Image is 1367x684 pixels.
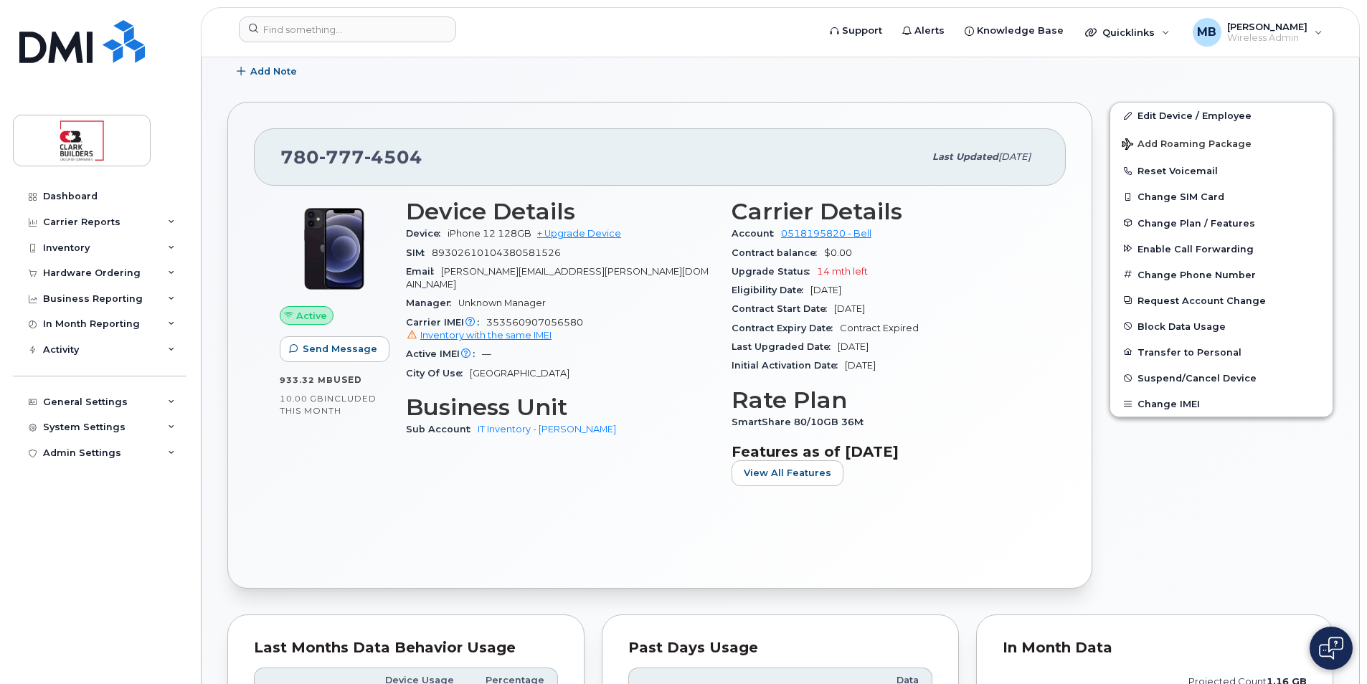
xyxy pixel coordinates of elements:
[744,466,831,480] span: View All Features
[892,16,955,45] a: Alerts
[1102,27,1155,38] span: Quicklinks
[732,341,838,352] span: Last Upgraded Date
[482,348,491,359] span: —
[1183,18,1333,47] div: Matthew Buttrey
[1110,391,1333,417] button: Change IMEI
[537,228,621,239] a: + Upgrade Device
[291,206,377,292] img: iPhone_12.jpg
[732,443,1040,460] h3: Features as of [DATE]
[840,323,919,333] span: Contract Expired
[732,387,1040,413] h3: Rate Plan
[334,374,362,385] span: used
[1110,365,1333,391] button: Suspend/Cancel Device
[1137,243,1254,254] span: Enable Call Forwarding
[732,199,1040,224] h3: Carrier Details
[1137,217,1255,228] span: Change Plan / Features
[955,16,1074,45] a: Knowledge Base
[838,341,869,352] span: [DATE]
[1110,262,1333,288] button: Change Phone Number
[1110,313,1333,339] button: Block Data Usage
[834,303,865,314] span: [DATE]
[227,59,309,85] button: Add Note
[458,298,546,308] span: Unknown Manager
[1110,128,1333,158] button: Add Roaming Package
[280,146,422,168] span: 780
[732,228,781,239] span: Account
[406,317,714,343] span: 353560907056580
[1110,184,1333,209] button: Change SIM Card
[732,417,871,427] span: SmartShare 80/10GB 36M
[406,266,441,277] span: Email
[824,247,852,258] span: $0.00
[280,394,324,404] span: 10.00 GB
[1137,373,1257,384] span: Suspend/Cancel Device
[280,393,377,417] span: included this month
[932,151,998,162] span: Last updated
[406,266,709,290] span: [PERSON_NAME][EMAIL_ADDRESS][PERSON_NAME][DOMAIN_NAME]
[364,146,422,168] span: 4504
[732,285,810,295] span: Eligibility Date
[820,16,892,45] a: Support
[842,24,882,38] span: Support
[406,317,486,328] span: Carrier IMEI
[781,228,871,239] a: 0518195820 - Bell
[406,394,714,420] h3: Business Unit
[1197,24,1216,41] span: MB
[478,424,616,434] a: IT Inventory - [PERSON_NAME]
[1110,339,1333,365] button: Transfer to Personal
[303,342,377,356] span: Send Message
[239,16,456,42] input: Find something...
[1110,158,1333,184] button: Reset Voicemail
[296,309,327,323] span: Active
[406,228,448,239] span: Device
[1122,138,1252,152] span: Add Roaming Package
[977,24,1064,38] span: Knowledge Base
[732,247,824,258] span: Contract balance
[1110,210,1333,236] button: Change Plan / Features
[1227,21,1307,32] span: [PERSON_NAME]
[810,285,841,295] span: [DATE]
[280,375,334,385] span: 933.32 MB
[420,330,552,341] span: Inventory with the same IMEI
[406,348,482,359] span: Active IMEI
[254,641,558,655] div: Last Months Data Behavior Usage
[319,146,364,168] span: 777
[914,24,945,38] span: Alerts
[998,151,1031,162] span: [DATE]
[628,641,932,655] div: Past Days Usage
[1319,637,1343,660] img: Open chat
[1075,18,1180,47] div: Quicklinks
[406,368,470,379] span: City Of Use
[1227,32,1307,44] span: Wireless Admin
[1110,288,1333,313] button: Request Account Change
[732,460,843,486] button: View All Features
[280,336,389,362] button: Send Message
[470,368,569,379] span: [GEOGRAPHIC_DATA]
[732,360,845,371] span: Initial Activation Date
[448,228,531,239] span: iPhone 12 128GB
[732,323,840,333] span: Contract Expiry Date
[406,247,432,258] span: SIM
[250,65,297,78] span: Add Note
[732,303,834,314] span: Contract Start Date
[406,330,552,341] a: Inventory with the same IMEI
[845,360,876,371] span: [DATE]
[406,424,478,434] span: Sub Account
[432,247,561,258] span: 89302610104380581526
[1110,103,1333,128] a: Edit Device / Employee
[1110,236,1333,262] button: Enable Call Forwarding
[1003,641,1307,655] div: In Month Data
[817,266,868,277] span: 14 mth left
[732,266,817,277] span: Upgrade Status
[406,199,714,224] h3: Device Details
[406,298,458,308] span: Manager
